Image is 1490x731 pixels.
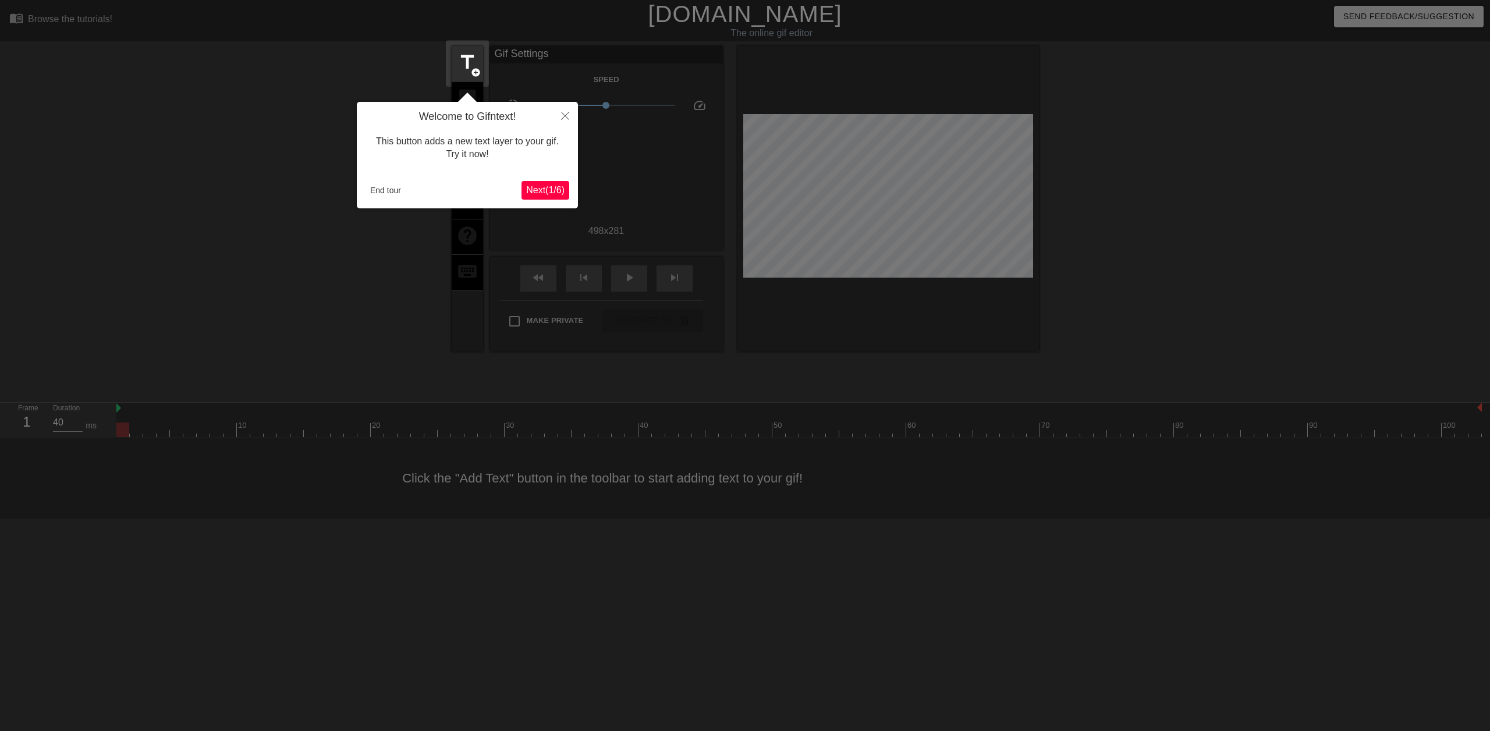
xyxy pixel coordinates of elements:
button: Next [521,181,569,200]
div: This button adds a new text layer to your gif. Try it now! [366,123,569,173]
span: Next ( 1 / 6 ) [526,185,565,195]
h4: Welcome to Gifntext! [366,111,569,123]
button: End tour [366,182,406,199]
button: Close [552,102,578,129]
